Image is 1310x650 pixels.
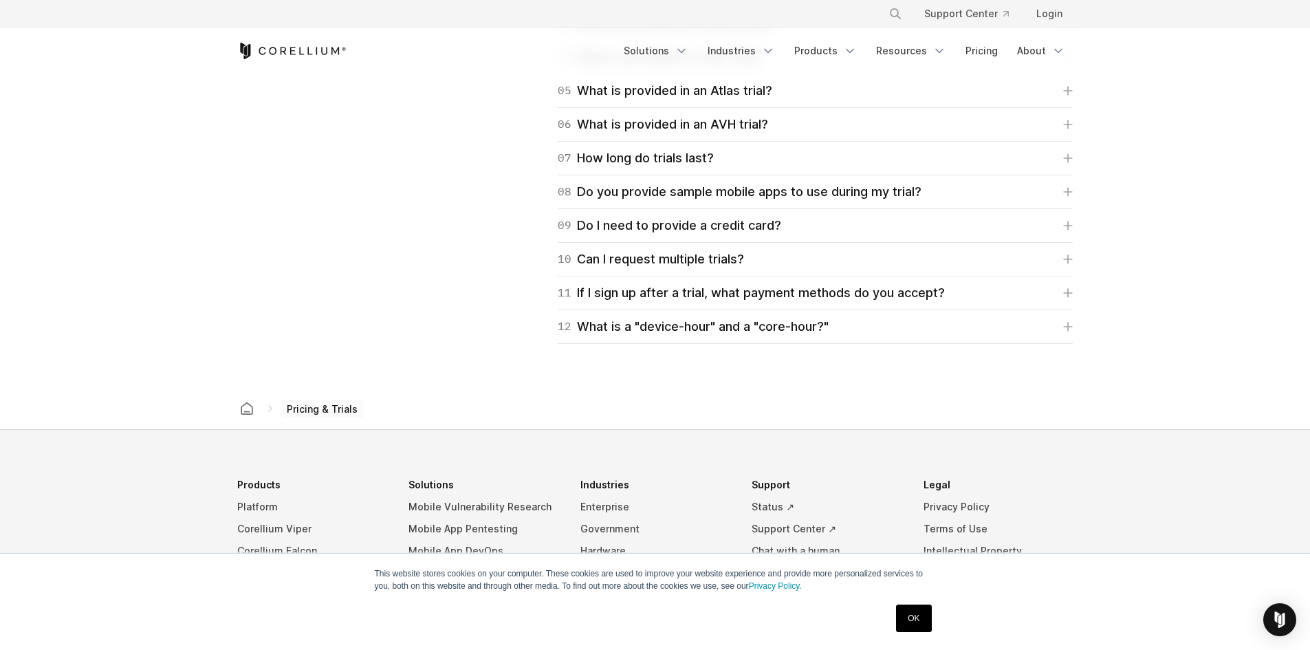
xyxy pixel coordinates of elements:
[558,216,1073,235] a: 09Do I need to provide a credit card?
[558,115,1073,134] a: 06What is provided in an AVH trial?
[558,182,571,202] span: 08
[408,540,558,562] a: Mobile App DevOps
[752,496,902,518] a: Status ↗
[749,581,802,591] a: Privacy Policy.
[580,540,730,562] a: Hardware
[375,567,936,592] p: This website stores cookies on your computer. These cookies are used to improve your website expe...
[580,496,730,518] a: Enterprise
[1009,39,1073,63] a: About
[558,250,1073,269] a: 10Can I request multiple trials?
[558,250,744,269] div: Can I request multiple trials?
[558,149,1073,168] a: 07How long do trials last?
[558,182,921,202] div: Do you provide sample mobile apps to use during my trial?
[558,115,571,134] span: 06
[558,81,571,100] span: 05
[699,39,783,63] a: Industries
[237,518,387,540] a: Corellium Viper
[237,43,347,59] a: Corellium Home
[558,250,571,269] span: 10
[924,518,1073,540] a: Terms of Use
[558,81,772,100] div: What is provided in an Atlas trial?
[558,216,571,235] span: 09
[237,540,387,562] a: Corellium Falcon
[558,317,571,336] span: 12
[558,115,768,134] div: What is provided in an AVH trial?
[558,317,1073,336] a: 12What is a "device-hour" and a "core-hour?"
[1025,1,1073,26] a: Login
[924,540,1073,562] a: Intellectual Property
[786,39,865,63] a: Products
[615,39,1073,63] div: Navigation Menu
[896,605,931,632] a: OK
[868,39,954,63] a: Resources
[752,518,902,540] a: Support Center ↗
[924,496,1073,518] a: Privacy Policy
[558,216,781,235] div: Do I need to provide a credit card?
[957,39,1006,63] a: Pricing
[752,540,902,562] a: Chat with a human
[558,81,1073,100] a: 05What is provided in an Atlas trial?
[883,1,908,26] button: Search
[913,1,1020,26] a: Support Center
[1263,603,1296,636] div: Open Intercom Messenger
[558,149,571,168] span: 07
[408,496,558,518] a: Mobile Vulnerability Research
[234,399,259,418] a: Corellium home
[408,518,558,540] a: Mobile App Pentesting
[558,283,945,303] div: If I sign up after a trial, what payment methods do you accept?
[558,283,571,303] span: 11
[281,400,363,419] span: Pricing & Trials
[558,149,714,168] div: How long do trials last?
[558,182,1073,202] a: 08Do you provide sample mobile apps to use during my trial?
[558,317,829,336] div: What is a "device-hour" and a "core-hour?"
[237,496,387,518] a: Platform
[558,283,1073,303] a: 11If I sign up after a trial, what payment methods do you accept?
[872,1,1073,26] div: Navigation Menu
[615,39,697,63] a: Solutions
[580,518,730,540] a: Government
